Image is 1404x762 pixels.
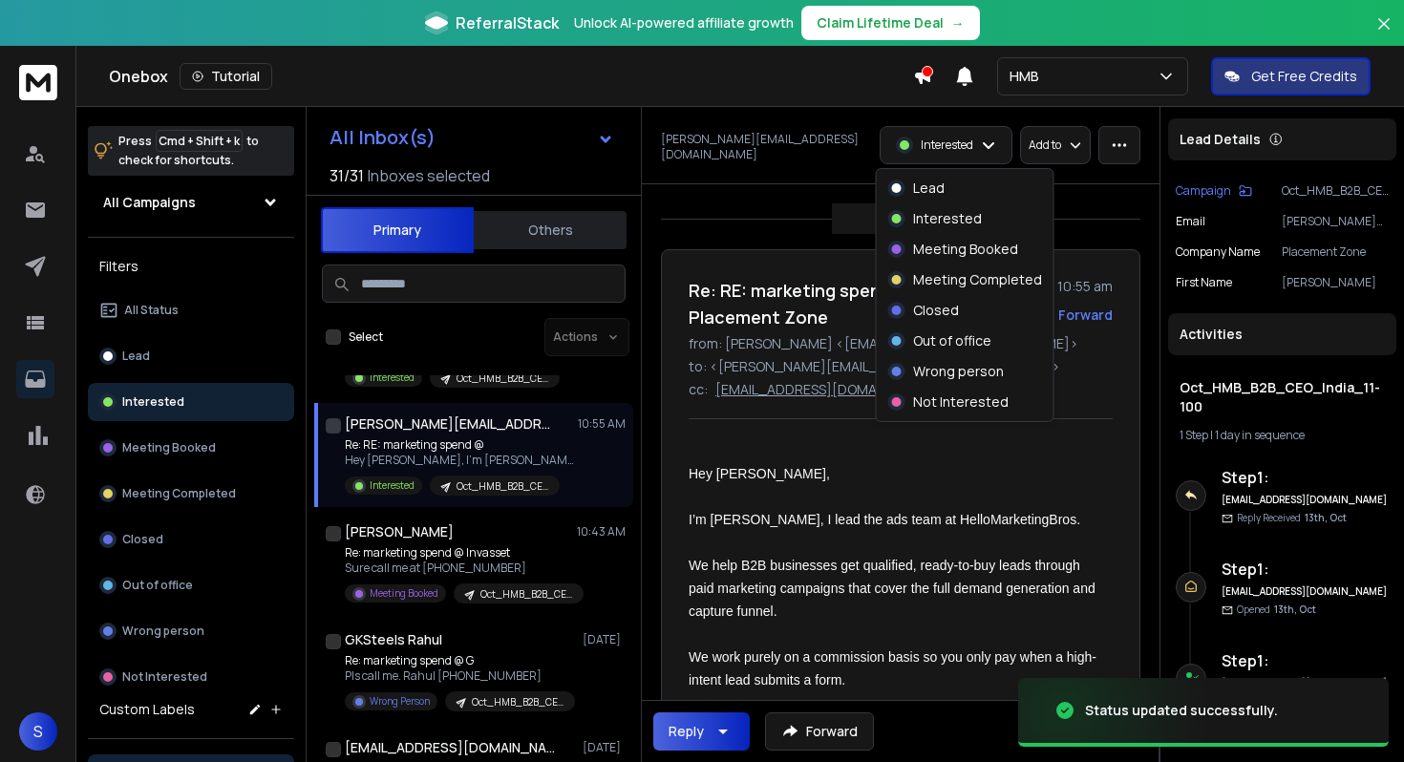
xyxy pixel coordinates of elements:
[1180,427,1208,443] span: 1 Step
[1222,493,1389,507] h6: [EMAIL_ADDRESS][DOMAIN_NAME]
[689,466,830,481] span: Hey [PERSON_NAME],
[370,694,430,709] p: Wrong Person
[122,624,204,639] p: Wrong person
[122,440,216,455] p: Meeting Booked
[689,334,1113,353] p: from: [PERSON_NAME] <[EMAIL_ADDRESS][DOMAIN_NAME]>
[180,63,272,90] button: Tutorial
[456,11,559,34] span: ReferralStack
[19,712,57,751] span: S
[349,329,383,345] label: Select
[1282,275,1389,290] p: [PERSON_NAME]
[583,632,626,647] p: [DATE]
[1282,214,1389,229] p: [PERSON_NAME][EMAIL_ADDRESS][DOMAIN_NAME]
[480,587,572,602] p: Oct_HMB_B2B_CEO_India_11-100
[109,63,913,90] div: Onebox
[913,270,1042,289] p: Meeting Completed
[913,179,945,198] p: Lead
[1237,511,1347,525] p: Reply Received
[689,512,1099,619] span: I’m [PERSON_NAME], I lead the ads team at HelloMarketingBros. We help B2B businesses get qualifie...
[345,561,574,576] p: Sure call me at [PHONE_NUMBER]
[1222,649,1389,672] h6: Step 1 :
[913,240,1018,259] p: Meeting Booked
[1282,244,1389,260] p: Placement Zone
[99,700,195,719] h3: Custom Labels
[913,209,982,228] p: Interested
[913,362,1004,381] p: Wrong person
[457,371,548,386] p: Oct_HMB_B2B_CEO_India_11-100
[1305,511,1347,524] span: 13th, Oct
[122,532,163,547] p: Closed
[689,380,708,399] p: cc:
[661,132,868,162] p: [PERSON_NAME][EMAIL_ADDRESS][DOMAIN_NAME]
[1176,214,1205,229] p: Email
[1180,130,1261,149] p: Lead Details
[689,649,1096,688] span: We work purely on a commission basis so you only pay when a high-intent lead submits a form.
[1180,428,1385,443] div: |
[689,277,990,330] h1: Re: RE: marketing spend @ Placement Zone
[345,545,574,561] p: Re: marketing spend @ Invasset
[345,653,574,668] p: Re: marketing spend @ G
[801,6,980,40] button: Claim Lifetime Deal
[1215,427,1305,443] span: 1 day in sequence
[345,738,555,757] h1: [EMAIL_ADDRESS][DOMAIN_NAME]
[345,453,574,468] p: Hey [PERSON_NAME], I’m [PERSON_NAME], I lead
[1274,603,1316,616] span: 13th, Oct
[122,486,236,501] p: Meeting Completed
[103,193,196,212] h1: All Campaigns
[345,437,574,453] p: Re: RE: marketing spend @
[457,479,548,494] p: Oct_HMB_B2B_CEO_India_11-100
[368,164,490,187] h3: Inboxes selected
[330,128,436,147] h1: All Inbox(s)
[330,164,364,187] span: 31 / 31
[1176,244,1260,260] p: Company Name
[122,669,207,685] p: Not Interested
[1029,138,1061,153] p: Add to
[88,253,294,280] h3: Filters
[370,370,415,385] p: Interested
[1002,277,1113,296] p: [DATE] : 10:55 am
[122,578,193,593] p: Out of office
[1176,275,1232,290] p: First Name
[951,13,965,32] span: →
[1222,558,1389,581] h6: Step 1 :
[122,394,184,410] p: Interested
[345,630,442,649] h1: GKSteels Rahul
[1180,378,1385,416] h1: Oct_HMB_B2B_CEO_India_11-100
[1168,313,1396,355] div: Activities
[913,392,1009,412] p: Not Interested
[583,740,626,755] p: [DATE]
[345,414,555,434] h1: [PERSON_NAME][EMAIL_ADDRESS][DOMAIN_NAME]
[122,349,150,364] p: Lead
[689,357,1113,376] p: to: <[PERSON_NAME][EMAIL_ADDRESS][DOMAIN_NAME]>
[345,668,574,684] p: Pls call me. Rahul [PHONE_NUMBER]
[577,524,626,540] p: 10:43 AM
[1222,466,1389,489] h6: Step 1 :
[345,522,454,541] h1: [PERSON_NAME]
[913,301,959,320] p: Closed
[156,130,243,152] span: Cmd + Shift + k
[1282,183,1389,199] p: Oct_HMB_B2B_CEO_India_11-100
[1372,11,1396,57] button: Close banner
[1058,306,1113,325] div: Forward
[1010,67,1047,86] p: HMB
[921,138,973,153] p: Interested
[669,722,704,741] div: Reply
[715,380,941,399] p: [EMAIL_ADDRESS][DOMAIN_NAME]
[370,586,438,601] p: Meeting Booked
[474,209,627,251] button: Others
[1222,584,1389,599] h6: [EMAIL_ADDRESS][DOMAIN_NAME]
[118,132,259,170] p: Press to check for shortcuts.
[370,478,415,493] p: Interested
[578,416,626,432] p: 10:55 AM
[913,331,991,350] p: Out of office
[1176,183,1231,199] p: Campaign
[574,13,794,32] p: Unlock AI-powered affiliate growth
[1251,67,1357,86] p: Get Free Credits
[765,712,874,751] button: Forward
[1237,603,1316,617] p: Opened
[321,207,474,253] button: Primary
[124,303,179,318] p: All Status
[472,695,564,709] p: Oct_HMB_B2B_CEO_India_11-100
